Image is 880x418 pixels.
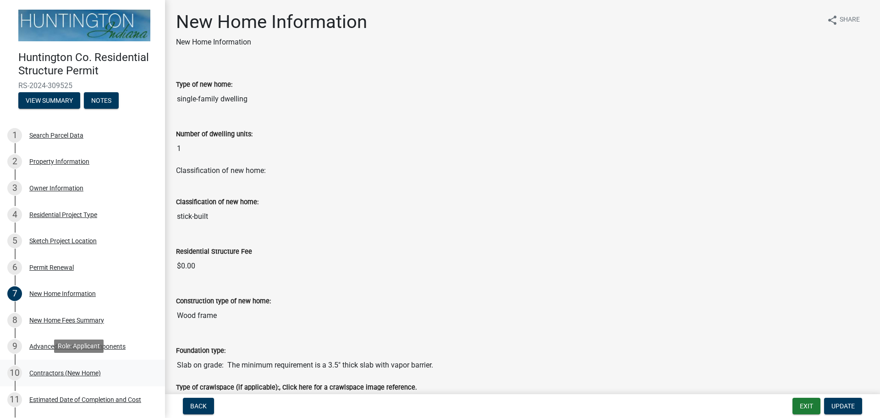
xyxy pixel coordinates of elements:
label: Residential Structure Fee [176,249,252,255]
div: 4 [7,207,22,222]
label: Type of new home: [176,82,232,88]
div: New Home Fees Summary [29,317,104,323]
label: Number of dwelling units: [176,131,253,138]
div: Sketch Project Location [29,238,97,244]
h1: New Home Information [176,11,367,33]
div: Property Information [29,158,89,165]
div: Contractors (New Home) [29,370,101,376]
div: 7 [7,286,22,301]
wm-modal-confirm: Notes [84,97,119,105]
label: Construction type of new home: [176,298,271,305]
div: 9 [7,339,22,354]
div: Search Parcel Data [29,132,83,139]
p: New Home Information [176,37,367,48]
button: View Summary [18,92,80,109]
div: 5 [7,234,22,248]
div: Advanced Structural Components [29,343,126,350]
div: Owner Information [29,185,83,191]
div: 8 [7,313,22,328]
div: Classification of new home: [176,165,869,176]
div: 1 [7,128,22,143]
div: Residential Project Type [29,212,97,218]
div: 11 [7,392,22,407]
button: Notes [84,92,119,109]
div: Estimated Date of Completion and Cost [29,396,141,403]
button: Exit [792,398,820,414]
div: Role: Applicant [54,340,104,353]
label: Type of crawlspace (if applicable):, Click here for a crawlspace image reference. [176,385,417,391]
span: RS-2024-309525 [18,81,147,90]
div: 3 [7,181,22,195]
wm-modal-confirm: Summary [18,97,80,105]
i: share [827,15,838,26]
h4: Huntington Co. Residential Structure Permit [18,51,158,78]
img: Huntington County, Indiana [18,10,150,41]
button: Update [824,398,862,414]
button: Back [183,398,214,414]
span: Update [831,402,855,410]
label: Foundation type: [176,348,225,354]
button: shareShare [819,11,867,29]
div: Permit Renewal [29,264,74,271]
div: New Home Information [29,290,96,297]
span: Share [840,15,860,26]
span: Back [190,402,207,410]
label: Classification of new home: [176,199,258,206]
div: 10 [7,366,22,380]
div: 2 [7,154,22,169]
div: 6 [7,260,22,275]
